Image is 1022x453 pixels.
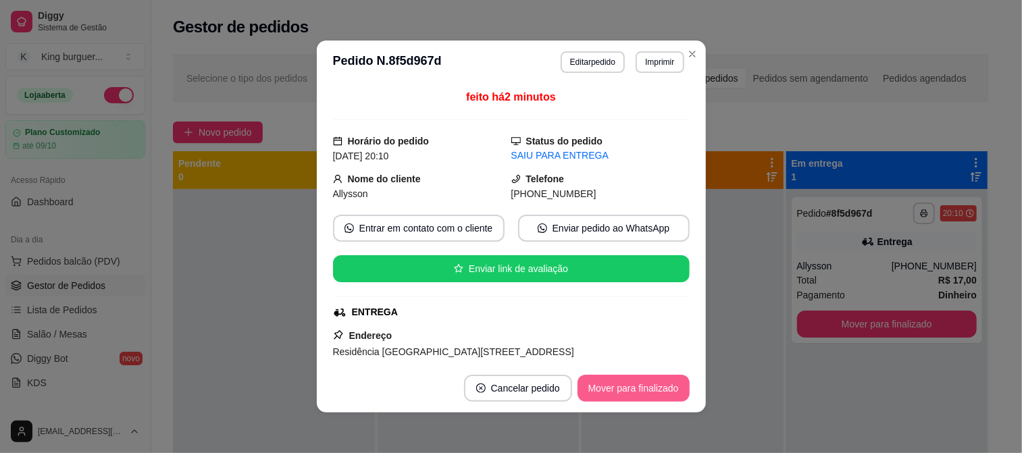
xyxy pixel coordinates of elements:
[333,346,574,357] span: Residência [GEOGRAPHIC_DATA][STREET_ADDRESS]
[333,136,342,146] span: calendar
[538,223,547,233] span: whats-app
[476,383,486,393] span: close-circle
[578,375,690,402] button: Mover para finalizado
[466,91,555,103] span: feito há 2 minutos
[682,43,703,65] button: Close
[352,305,398,319] div: ENTREGA
[511,149,690,163] div: SAIU PARA ENTREGA
[526,136,603,146] strong: Status do pedido
[511,174,521,184] span: phone
[511,188,596,199] span: [PHONE_NUMBER]
[454,264,463,273] span: star
[349,330,392,341] strong: Endereço
[518,215,690,242] button: whats-appEnviar pedido ao WhatsApp
[333,174,342,184] span: user
[333,329,344,340] span: pushpin
[636,51,684,73] button: Imprimir
[333,51,442,73] h3: Pedido N. 8f5d967d
[561,51,625,73] button: Editarpedido
[344,223,354,233] span: whats-app
[333,215,505,242] button: whats-appEntrar em contato com o cliente
[526,174,565,184] strong: Telefone
[333,255,690,282] button: starEnviar link de avaliação
[333,188,368,199] span: Allysson
[348,174,421,184] strong: Nome do cliente
[348,136,430,146] strong: Horário do pedido
[333,151,389,161] span: [DATE] 20:10
[511,136,521,146] span: desktop
[464,375,572,402] button: close-circleCancelar pedido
